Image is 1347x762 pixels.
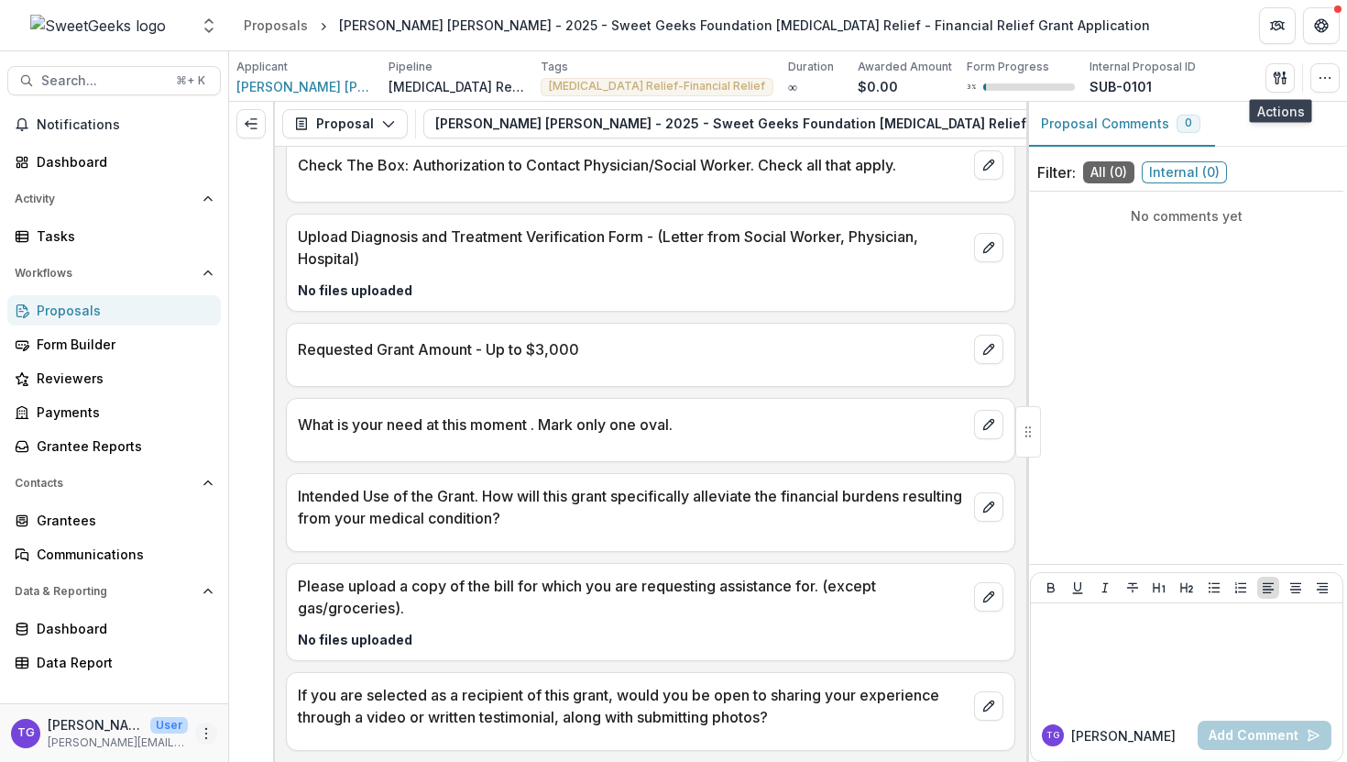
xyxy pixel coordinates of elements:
a: Proposals [236,12,315,39]
button: Open Workflows [7,259,221,288]
button: Open Contacts [7,469,221,498]
button: Open Data & Reporting [7,577,221,606]
p: ∞ [788,77,797,96]
nav: breadcrumb [236,12,1157,39]
a: Reviewers [7,363,221,393]
button: Expand left [236,109,266,138]
a: Dashboard [7,147,221,177]
p: Tags [541,59,568,75]
div: [PERSON_NAME] [PERSON_NAME] - 2025 - Sweet Geeks Foundation [MEDICAL_DATA] Relief - Financial Rel... [339,16,1150,35]
div: Reviewers [37,369,206,388]
button: edit [974,582,1003,612]
a: Grantees [7,505,221,536]
span: Workflows [15,267,195,280]
div: Dashboard [37,619,206,638]
div: Proposals [244,16,308,35]
button: Strike [1122,577,1144,599]
button: Add Comment [1198,721,1331,750]
p: [PERSON_NAME][EMAIL_ADDRESS][DOMAIN_NAME] [48,734,188,751]
p: Awarded Amount [858,59,952,75]
p: Internal Proposal ID [1090,59,1196,75]
span: Activity [15,193,195,205]
a: Form Builder [7,329,221,359]
span: Internal ( 0 ) [1142,161,1227,183]
a: Tasks [7,221,221,251]
p: If you are selected as a recipient of this grant, would you be open to sharing your experience th... [298,684,967,728]
button: edit [974,691,1003,721]
div: Grantee Reports [37,436,206,456]
div: Form Builder [37,335,206,354]
p: Upload Diagnosis and Treatment Verification Form - (Letter from Social Worker, Physician, Hospital) [298,226,967,270]
a: Data Report [7,647,221,678]
p: Applicant [236,59,288,75]
button: Bold [1040,577,1062,599]
button: Align Center [1285,577,1307,599]
button: edit [974,233,1003,262]
span: Search... [41,73,165,89]
button: Heading 1 [1148,577,1170,599]
button: Align Right [1311,577,1333,599]
button: edit [974,410,1003,439]
a: Proposals [7,295,221,326]
span: [MEDICAL_DATA] Relief-Financial Relief [549,80,765,93]
span: All ( 0 ) [1083,161,1134,183]
button: [PERSON_NAME] [PERSON_NAME] - 2025 - Sweet Geeks Foundation [MEDICAL_DATA] Relief - Financial Rel... [423,109,1314,138]
p: No comments yet [1037,206,1336,226]
button: Open Activity [7,184,221,214]
div: Tasks [37,226,206,246]
button: Proposal [282,109,408,138]
p: Duration [788,59,834,75]
div: ⌘ + K [172,71,209,91]
button: Heading 2 [1176,577,1198,599]
p: 3 % [967,81,976,94]
p: No files uploaded [298,630,1003,649]
div: Dashboard [37,152,206,171]
button: Proposal Comments [1026,102,1215,147]
div: Grantees [37,511,206,530]
p: Filter: [1037,161,1076,183]
button: Search... [7,66,221,95]
p: User [150,717,188,734]
button: More [195,723,217,745]
a: [PERSON_NAME] [PERSON_NAME] [236,77,374,96]
p: [MEDICAL_DATA] Relief [389,77,526,96]
p: [PERSON_NAME] [1071,726,1176,745]
button: edit [974,335,1003,364]
p: SUB-0101 [1090,77,1152,96]
p: No files uploaded [298,281,1003,300]
img: SweetGeeks logo [30,15,166,37]
div: Communications [37,545,206,564]
span: Notifications [37,117,214,133]
div: Proposals [37,301,206,320]
a: Grantee Reports [7,431,221,461]
a: Dashboard [7,613,221,644]
p: Pipeline [389,59,433,75]
span: Data & Reporting [15,585,195,598]
span: 0 [1185,116,1192,129]
div: Data Report [37,653,206,672]
button: Underline [1067,577,1089,599]
div: Theresa Gartland [17,727,35,739]
button: edit [974,492,1003,522]
p: Intended Use of the Grant. How will this grant specifically alleviate the financial burdens resul... [298,485,967,529]
button: Get Help [1303,7,1340,44]
button: Ordered List [1230,577,1252,599]
button: Italicize [1094,577,1116,599]
p: What is your need at this moment . Mark only one oval. [298,414,967,436]
p: Please upload a copy of the bill for which you are requesting assistance for. (except gas/groceri... [298,575,967,619]
div: Payments [37,403,206,422]
span: Contacts [15,477,195,490]
button: Bullet List [1203,577,1225,599]
p: Requested Grant Amount - Up to $3,000 [298,338,967,360]
button: edit [974,150,1003,180]
p: Check The Box: Authorization to Contact Physician/Social Worker. Check all that apply. [298,154,967,176]
div: Theresa Gartland [1046,731,1059,740]
p: Form Progress [967,59,1049,75]
a: Communications [7,539,221,569]
button: Notifications [7,110,221,139]
p: $0.00 [858,77,898,96]
button: Partners [1259,7,1296,44]
button: Align Left [1257,577,1279,599]
button: Open entity switcher [196,7,222,44]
